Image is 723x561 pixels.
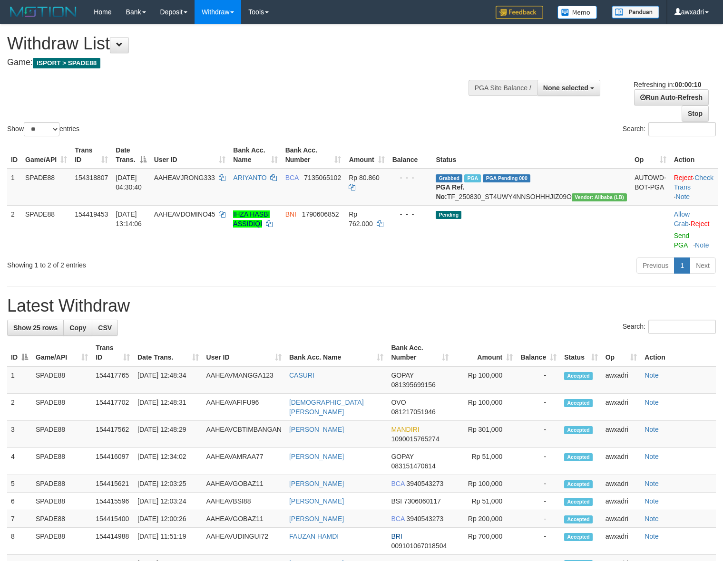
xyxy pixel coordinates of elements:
a: Note [645,497,659,505]
td: 2 [7,394,32,421]
td: · [670,205,718,254]
td: AAHEAVAFIFU96 [203,394,285,421]
th: Date Trans.: activate to sort column descending [112,142,150,169]
span: Accepted [564,498,593,506]
th: Bank Acc. Number: activate to sort column ascending [282,142,345,169]
td: SPADE88 [32,510,92,528]
a: [PERSON_NAME] [289,480,344,487]
td: SPADE88 [32,475,92,493]
td: - [517,510,560,528]
td: Rp 100,000 [452,475,517,493]
td: 154415400 [92,510,134,528]
div: - - - [392,173,429,182]
td: 5 [7,475,32,493]
td: awxadri [602,493,641,510]
span: Accepted [564,426,593,434]
a: [PERSON_NAME] [289,426,344,433]
a: Note [645,399,659,406]
button: None selected [537,80,600,96]
a: Next [690,257,716,274]
img: MOTION_logo.png [7,5,79,19]
img: Feedback.jpg [496,6,543,19]
td: SPADE88 [32,493,92,510]
span: BNI [285,210,296,218]
span: Accepted [564,515,593,523]
span: AAHEAVJRONG333 [154,174,215,181]
td: SPADE88 [32,448,92,475]
td: 154417702 [92,394,134,421]
a: Show 25 rows [7,320,64,336]
td: [DATE] 12:34:02 [134,448,203,475]
td: 3 [7,421,32,448]
select: Showentries [24,122,59,136]
a: Stop [682,105,709,122]
a: IHZA HASBI ASSIDIQI [233,210,270,228]
span: BCA [391,515,404,523]
span: Accepted [564,372,593,380]
span: Copy 083151470614 to clipboard [391,462,435,470]
td: 6 [7,493,32,510]
span: Copy 1790606852 to clipboard [302,210,339,218]
th: Amount: activate to sort column ascending [452,339,517,366]
td: - [517,421,560,448]
span: Copy 7135065102 to clipboard [304,174,341,181]
th: Balance: activate to sort column ascending [517,339,560,366]
td: [DATE] 12:48:29 [134,421,203,448]
td: SPADE88 [32,421,92,448]
td: Rp 100,000 [452,394,517,421]
span: Accepted [564,480,593,488]
td: 8 [7,528,32,555]
td: Rp 51,000 [452,493,517,510]
span: PGA Pending [483,174,530,182]
a: CASURI [289,371,314,379]
span: AAHEAVDOMINO45 [154,210,215,218]
span: Rp 762.000 [349,210,373,228]
td: 154417562 [92,421,134,448]
td: Rp 200,000 [452,510,517,528]
th: Balance [389,142,432,169]
span: BSI [391,497,402,505]
td: AAHEAVAMRAA77 [203,448,285,475]
span: OVO [391,399,406,406]
a: Note [676,193,690,200]
span: Copy 081217051946 to clipboard [391,408,435,416]
td: awxadri [602,528,641,555]
th: Action [670,142,718,169]
td: AAHEAVGOBAZ11 [203,475,285,493]
td: 154417765 [92,366,134,394]
td: AAHEAVMANGGA123 [203,366,285,394]
td: SPADE88 [32,528,92,555]
span: BCA [285,174,299,181]
th: User ID: activate to sort column ascending [203,339,285,366]
td: 154415596 [92,493,134,510]
a: [PERSON_NAME] [289,453,344,460]
td: awxadri [602,394,641,421]
th: Action [641,339,716,366]
input: Search: [648,122,716,136]
td: SPADE88 [32,394,92,421]
a: [DEMOGRAPHIC_DATA][PERSON_NAME] [289,399,364,416]
th: Trans ID: activate to sort column ascending [71,142,112,169]
th: Op: activate to sort column ascending [602,339,641,366]
a: CSV [92,320,118,336]
th: Date Trans.: activate to sort column ascending [134,339,203,366]
div: - - - [392,209,429,219]
td: 154415621 [92,475,134,493]
td: 1 [7,169,21,206]
td: 2 [7,205,21,254]
td: [DATE] 12:03:25 [134,475,203,493]
h1: Withdraw List [7,34,472,53]
td: 7 [7,510,32,528]
span: [DATE] 13:14:06 [116,210,142,228]
td: awxadri [602,421,641,448]
label: Search: [623,320,716,334]
a: Allow Grab [674,210,690,228]
td: AAHEAVCBTIMBANGAN [203,421,285,448]
label: Show entries [7,122,79,136]
h1: Latest Withdraw [7,296,716,315]
th: Game/API: activate to sort column ascending [21,142,71,169]
td: SPADE88 [21,205,71,254]
span: CSV [98,324,112,332]
td: Rp 301,000 [452,421,517,448]
td: SPADE88 [21,169,71,206]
